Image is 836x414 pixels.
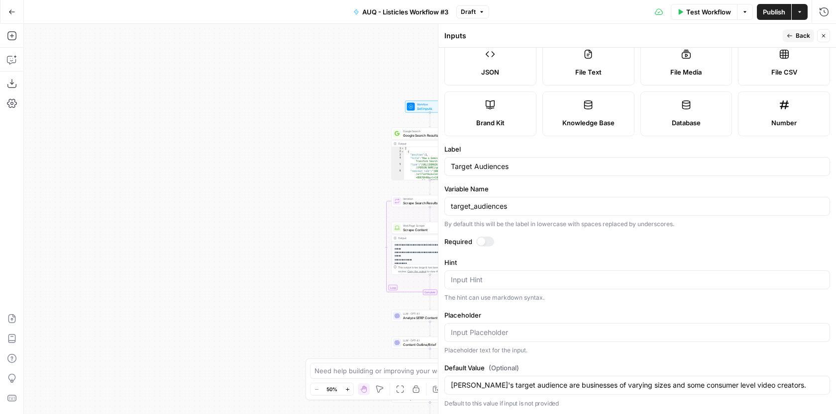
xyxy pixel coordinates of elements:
div: LLM · GPT-4.1Content Outline/BriefStep 24 [392,337,469,349]
label: Default Value [444,363,830,373]
span: File Media [670,67,702,77]
span: Toggle code folding, rows 1 through 154 [401,147,404,151]
span: Back [796,31,810,40]
span: Draft [461,7,476,16]
input: Input Label [451,162,824,171]
span: Scrape Content [403,227,453,232]
label: Hint [444,257,830,267]
input: target_audiences [451,201,824,211]
span: Scrape Search Results [403,200,453,205]
div: By default this will be the label in lowercase with spaces replaced by underscores. [444,220,830,229]
span: File Text [575,67,602,77]
g: Edge from step_24 to step_25 [429,349,431,363]
span: AUQ - Listicles Workflow #3 [362,7,448,17]
div: LoopIterationScrape Search ResultsStep 37 [392,195,469,207]
span: File CSV [771,67,797,77]
span: Toggle code folding, rows 2 through 14 [401,150,404,154]
span: Workflow [417,102,442,106]
button: AUQ - Listicles Workflow #3 [347,4,454,20]
div: Inputs [444,31,780,41]
div: 6 [392,169,404,189]
g: Edge from step_37 to step_38 [429,207,431,222]
input: Input Placeholder [451,328,824,337]
div: WorkflowSet InputsInputs [392,101,469,113]
span: 50% [326,385,337,393]
span: Database [672,118,701,128]
button: Test Workflow [671,4,737,20]
span: LLM · GPT-4.1 [403,338,453,342]
span: Analyze SERP Content [403,315,453,320]
p: Default to this value if input is not provided [444,399,830,409]
div: Placeholder text for the input. [444,346,830,355]
g: Edge from step_39 to step_24 [429,322,431,336]
span: Publish [763,7,785,17]
div: 2 [392,150,404,154]
span: Brand Kit [476,118,505,128]
div: The hint can use markdown syntax. [444,293,830,302]
div: Google SearchGoogle Search ResultsStep 36Output[ { "position":1, "title":"How a Gemini AI SEO Age... [392,128,469,180]
span: Copy the output [408,270,426,273]
div: Output [398,142,461,146]
div: 3 [392,154,404,157]
span: Number [771,118,797,128]
div: Output [398,236,461,240]
span: Web Page Scrape [403,224,453,228]
label: Variable Name [444,184,830,194]
div: 5 [392,163,404,169]
label: Required [444,237,830,247]
g: Edge from step_37-iteration-end to step_39 [429,295,431,310]
button: Draft [456,5,489,18]
g: Edge from step_36 to step_37 [429,180,431,195]
button: Publish [757,4,791,20]
g: Edge from start to step_36 [429,113,431,127]
label: Label [444,144,830,154]
span: JSON [481,67,499,77]
span: Set Inputs [417,106,442,111]
span: (Optional) [489,363,519,373]
button: Back [783,29,814,42]
div: 1 [392,147,404,151]
div: Complete [392,290,469,295]
div: LLM · GPT-4.1Analyze SERP ContentStep 39 [392,310,469,322]
span: LLM · GPT-4.1 [403,312,453,316]
label: Placeholder [444,310,830,320]
div: Complete [423,290,437,295]
span: Google Search [403,129,453,133]
span: Content Outline/Brief [403,342,453,347]
span: Iteration [403,197,453,201]
span: Google Search Results [403,133,453,138]
span: Test Workflow [686,7,731,17]
div: 4 [392,157,404,163]
div: This output is too large & has been abbreviated for review. to view the full content. [398,265,466,273]
span: Knowledge Base [562,118,615,128]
